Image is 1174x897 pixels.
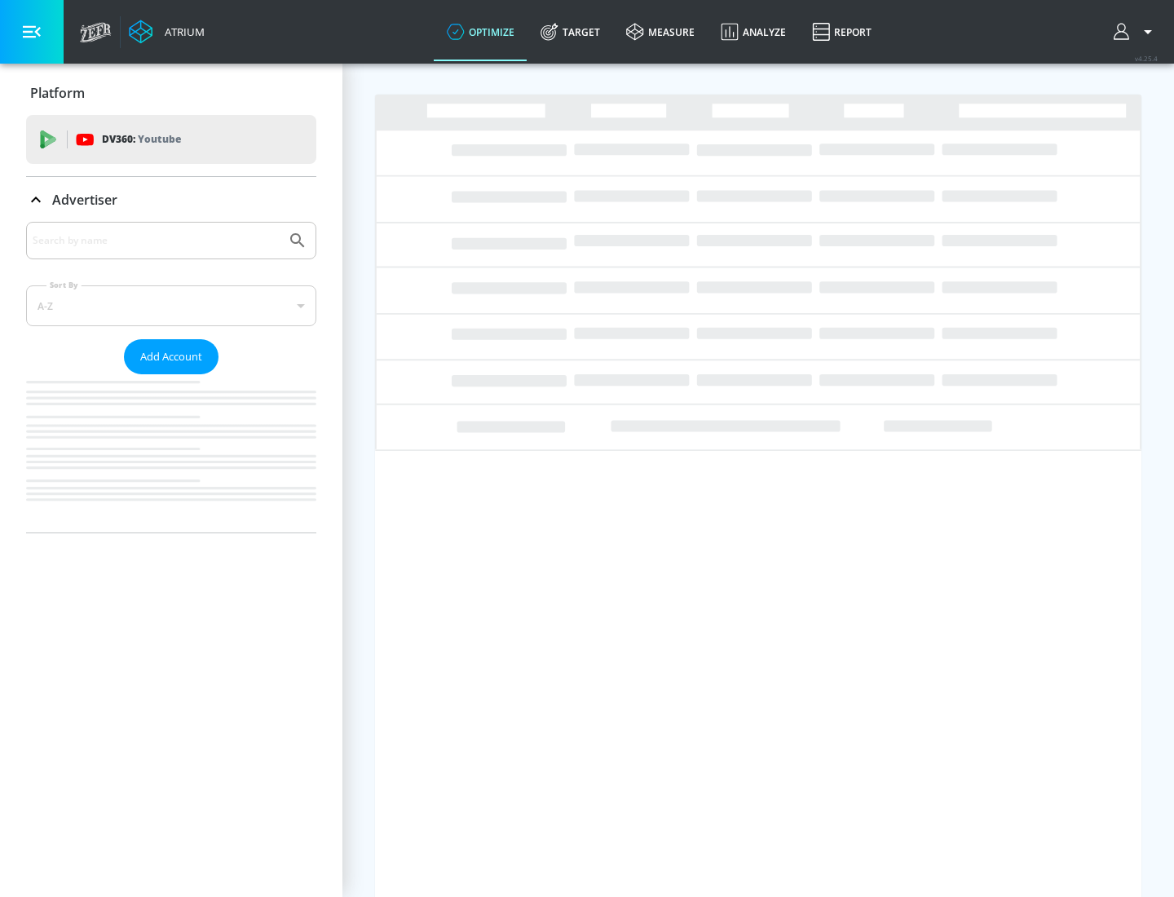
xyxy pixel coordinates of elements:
a: Report [799,2,885,61]
span: v 4.25.4 [1135,54,1158,63]
div: Platform [26,70,316,116]
a: measure [613,2,708,61]
label: Sort By [46,280,82,290]
nav: list of Advertiser [26,374,316,532]
p: Platform [30,84,85,102]
p: DV360: [102,130,181,148]
a: Atrium [129,20,205,44]
div: DV360: Youtube [26,115,316,164]
span: Add Account [140,347,202,366]
input: Search by name [33,230,280,251]
button: Add Account [124,339,218,374]
a: Analyze [708,2,799,61]
div: Atrium [158,24,205,39]
a: Target [527,2,613,61]
p: Advertiser [52,191,117,209]
p: Youtube [138,130,181,148]
div: A-Z [26,285,316,326]
a: optimize [434,2,527,61]
div: Advertiser [26,222,316,532]
div: Advertiser [26,177,316,223]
